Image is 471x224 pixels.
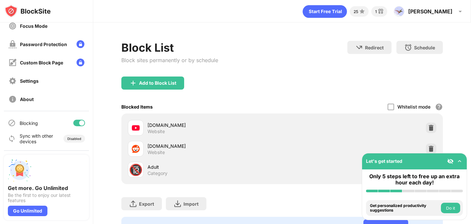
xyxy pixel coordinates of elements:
[375,9,377,14] div: 1
[139,201,154,207] div: Export
[129,163,143,177] div: 🔞
[441,203,460,213] button: Do it
[183,201,199,207] div: Import
[132,145,140,153] img: favicons
[9,95,17,103] img: about-off.svg
[8,193,85,203] div: Be the first to enjoy our latest features
[366,173,463,186] div: Only 5 steps left to free up an extra hour each day!
[20,23,47,29] div: Focus Mode
[8,185,85,191] div: Get more. Go Unlimited
[408,8,452,15] div: [PERSON_NAME]
[365,45,384,50] div: Redirect
[397,104,430,110] div: Whitelist mode
[9,40,17,48] img: password-protection-off.svg
[148,164,282,170] div: Adult
[121,41,218,54] div: Block List
[20,96,34,102] div: About
[148,149,165,155] div: Website
[8,135,16,143] img: sync-icon.svg
[456,158,463,164] img: omni-setup-toggle.svg
[20,120,38,126] div: Blocking
[5,5,51,18] img: logo-blocksite.svg
[370,203,439,213] div: Get personalized productivity suggestions
[8,119,16,127] img: blocking-icon.svg
[358,8,366,15] img: points-small.svg
[20,133,53,144] div: Sync with other devices
[148,129,165,134] div: Website
[67,137,81,141] div: Disabled
[354,9,358,14] div: 25
[20,60,63,65] div: Custom Block Page
[9,77,17,85] img: settings-off.svg
[414,45,435,50] div: Schedule
[366,158,402,164] div: Let's get started
[20,78,39,84] div: Settings
[8,206,47,216] div: Go Unlimited
[148,143,282,149] div: [DOMAIN_NAME]
[377,8,385,15] img: reward-small.svg
[121,104,153,110] div: Blocked Items
[303,5,347,18] div: animation
[9,22,17,30] img: focus-off.svg
[132,124,140,132] img: favicons
[121,57,218,63] div: Block sites permanently or by schedule
[148,170,167,176] div: Category
[8,159,31,182] img: push-unlimited.svg
[148,122,282,129] div: [DOMAIN_NAME]
[9,59,17,67] img: customize-block-page-off.svg
[77,59,84,66] img: lock-menu.svg
[447,158,454,164] img: eye-not-visible.svg
[20,42,67,47] div: Password Protection
[77,40,84,48] img: lock-menu.svg
[139,80,176,86] div: Add to Block List
[394,6,404,17] img: ACg8ocLVtn05HPTCu7JbGzTlZ36tecETzJKT-3tCuq1s4J3Vx2eISEF6=s96-c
